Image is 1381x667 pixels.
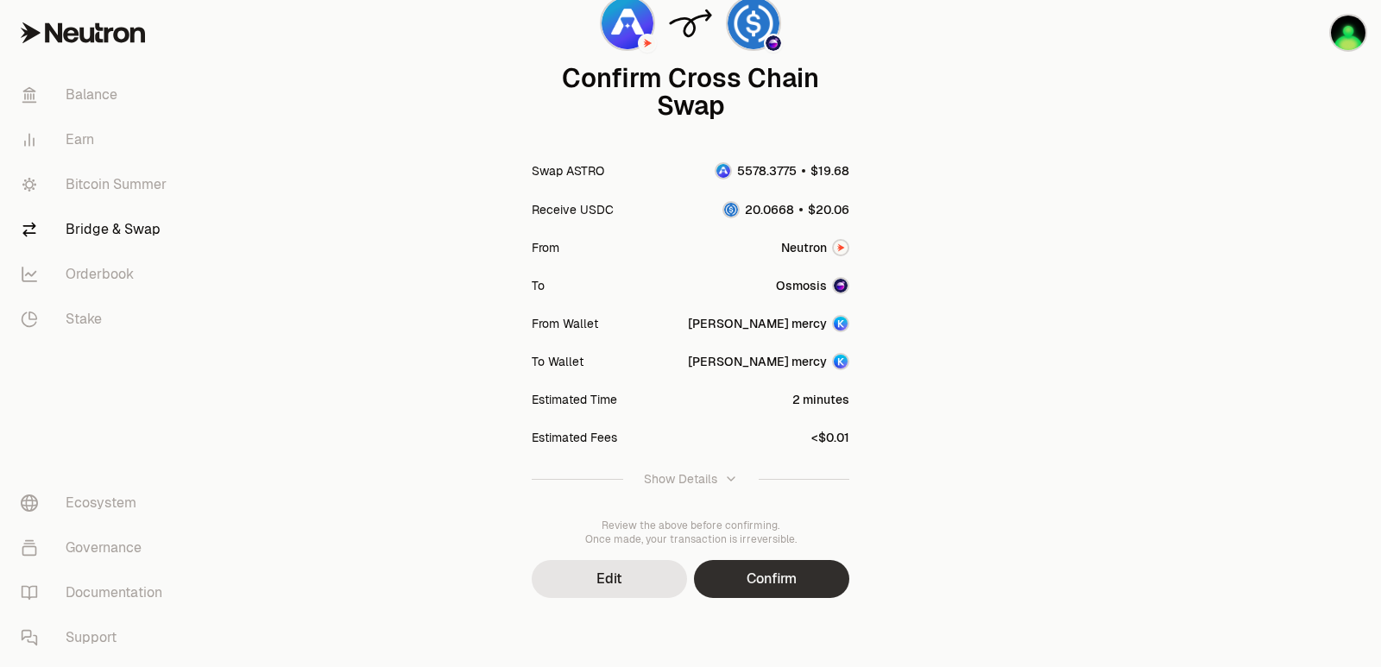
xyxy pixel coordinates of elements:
span: Neutron [781,239,827,256]
div: Show Details [644,470,717,488]
div: [PERSON_NAME] mercy [688,315,827,332]
img: USDC Logo [724,203,738,217]
div: Estimated Fees [532,429,617,446]
div: To Wallet [532,353,583,370]
div: From [532,239,559,256]
a: Governance [7,525,186,570]
a: Stake [7,297,186,342]
img: Neutron Logo [640,35,655,51]
div: Swap ASTRO [532,162,604,179]
button: Show Details [532,456,849,501]
div: Confirm Cross Chain Swap [532,65,849,120]
div: Estimated Time [532,391,617,408]
a: Documentation [7,570,186,615]
span: Osmosis [776,277,827,294]
a: Bridge & Swap [7,207,186,252]
div: To [532,277,545,294]
div: Review the above before confirming. Once made, your transaction is irreversible. [532,519,849,546]
a: Balance [7,72,186,117]
div: <$0.01 [811,429,849,446]
div: Receive USDC [532,201,614,218]
img: Neutron Logo [834,241,848,255]
img: Osmosis Logo [766,35,781,51]
img: Osmosis Logo [834,279,848,293]
button: Confirm [694,560,849,598]
a: Bitcoin Summer [7,162,186,207]
button: [PERSON_NAME] mercyAccount Image [688,315,849,332]
div: From Wallet [532,315,598,332]
a: Orderbook [7,252,186,297]
a: Support [7,615,186,660]
img: sandy mercy [1331,16,1365,50]
div: [PERSON_NAME] mercy [688,353,827,370]
img: ASTRO Logo [716,164,730,178]
button: [PERSON_NAME] mercyAccount Image [688,353,849,370]
div: 2 minutes [792,391,849,408]
a: Ecosystem [7,481,186,525]
button: Edit [532,560,687,598]
img: Account Image [834,317,848,330]
img: Account Image [834,355,848,368]
a: Earn [7,117,186,162]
